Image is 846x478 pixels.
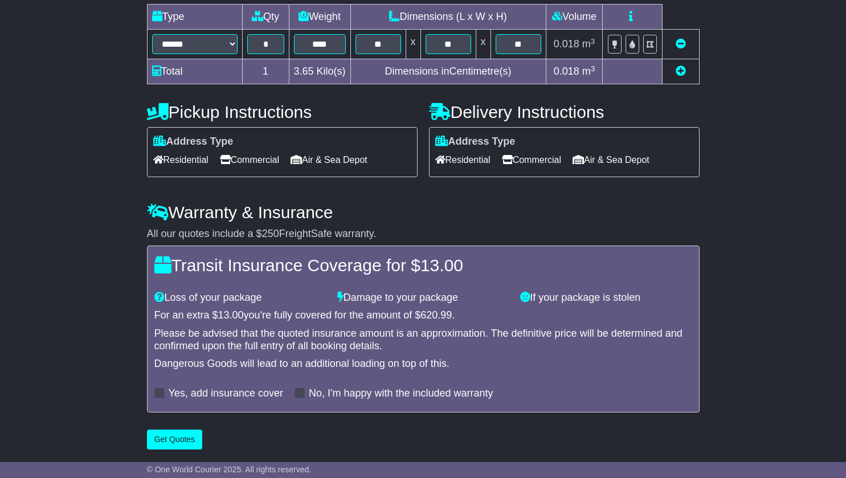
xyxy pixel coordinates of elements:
[476,30,491,59] td: x
[154,256,692,275] h4: Transit Insurance Coverage for $
[149,292,332,304] div: Loss of your package
[154,309,692,322] div: For an extra $ you're fully covered for the amount of $ .
[676,66,686,77] a: Add new item
[435,136,516,148] label: Address Type
[332,292,514,304] div: Damage to your package
[435,151,491,169] span: Residential
[147,5,242,30] td: Type
[154,328,692,352] div: Please be advised that the quoted insurance amount is an approximation. The definitive price will...
[147,103,418,121] h4: Pickup Instructions
[591,64,595,73] sup: 3
[147,430,203,450] button: Get Quotes
[242,5,289,30] td: Qty
[147,59,242,84] td: Total
[573,151,649,169] span: Air & Sea Depot
[147,228,700,240] div: All our quotes include a $ FreightSafe warranty.
[676,38,686,50] a: Remove this item
[502,151,561,169] span: Commercial
[309,387,493,400] label: No, I'm happy with the included warranty
[591,37,595,46] sup: 3
[289,5,350,30] td: Weight
[154,358,692,370] div: Dangerous Goods will lead to an additional loading on top of this.
[147,465,312,474] span: © One World Courier 2025. All rights reserved.
[294,66,314,77] span: 3.65
[554,66,579,77] span: 0.018
[220,151,279,169] span: Commercial
[420,309,452,321] span: 620.99
[153,151,209,169] span: Residential
[420,256,463,275] span: 13.00
[153,136,234,148] label: Address Type
[406,30,420,59] td: x
[554,38,579,50] span: 0.018
[582,38,595,50] span: m
[350,5,546,30] td: Dimensions (L x W x H)
[514,292,697,304] div: If your package is stolen
[262,228,279,239] span: 250
[242,59,289,84] td: 1
[218,309,244,321] span: 13.00
[147,203,700,222] h4: Warranty & Insurance
[291,151,367,169] span: Air & Sea Depot
[289,59,350,84] td: Kilo(s)
[169,387,283,400] label: Yes, add insurance cover
[429,103,700,121] h4: Delivery Instructions
[350,59,546,84] td: Dimensions in Centimetre(s)
[582,66,595,77] span: m
[546,5,603,30] td: Volume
